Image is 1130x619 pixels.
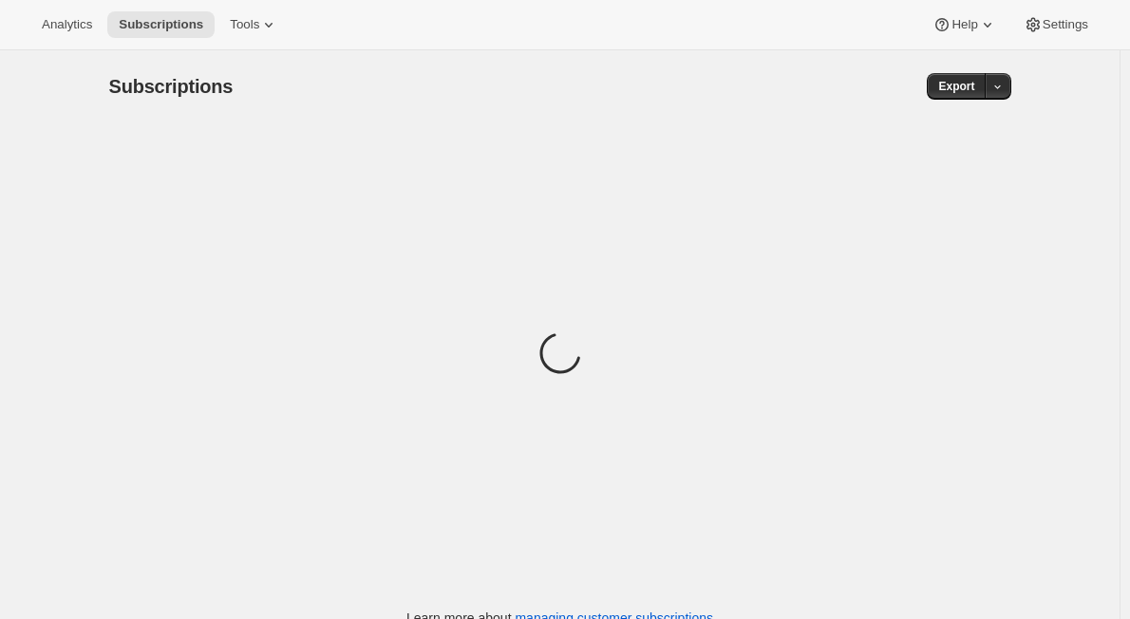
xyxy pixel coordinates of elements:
button: Help [921,11,1008,38]
span: Tools [230,17,259,32]
span: Settings [1043,17,1088,32]
button: Analytics [30,11,104,38]
span: Subscriptions [109,76,234,97]
button: Subscriptions [107,11,215,38]
button: Export [927,73,986,100]
button: Tools [218,11,290,38]
span: Help [951,17,977,32]
button: Settings [1012,11,1100,38]
span: Subscriptions [119,17,203,32]
span: Analytics [42,17,92,32]
span: Export [938,79,974,94]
